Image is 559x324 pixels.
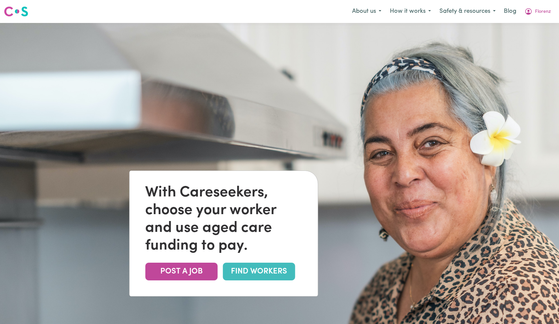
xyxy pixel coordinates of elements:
[500,4,520,19] a: Blog
[535,8,551,15] span: Florenz
[223,263,295,280] a: FIND WORKERS
[4,6,28,17] img: Careseekers logo
[4,4,28,19] a: Careseekers logo
[348,5,386,18] button: About us
[386,5,435,18] button: How it works
[145,184,302,255] div: With Careseekers, choose your worker and use aged care funding to pay.
[435,5,500,18] button: Safety & resources
[520,5,555,18] button: My Account
[145,263,217,280] a: POST A JOB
